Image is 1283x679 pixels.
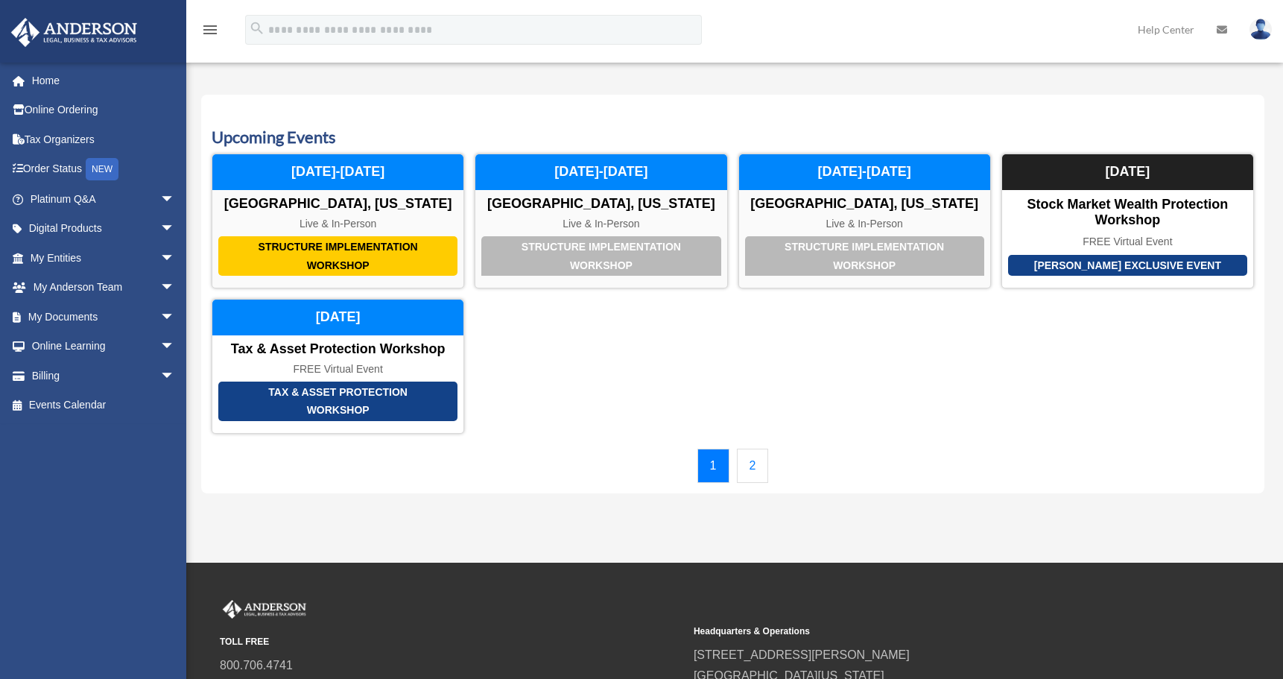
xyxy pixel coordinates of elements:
a: My Documentsarrow_drop_down [10,302,197,332]
img: Anderson Advisors Platinum Portal [7,18,142,47]
a: Structure Implementation Workshop [GEOGRAPHIC_DATA], [US_STATE] Live & In-Person [DATE]-[DATE] [738,154,991,288]
i: menu [201,21,219,39]
a: Events Calendar [10,391,190,420]
span: arrow_drop_down [160,273,190,303]
div: [DATE] [212,300,463,335]
div: Tax & Asset Protection Workshop [212,341,463,358]
a: Digital Productsarrow_drop_down [10,214,197,244]
a: 800.706.4741 [220,659,293,672]
a: Billingarrow_drop_down [10,361,197,391]
span: arrow_drop_down [160,184,190,215]
div: FREE Virtual Event [1002,236,1253,248]
div: [GEOGRAPHIC_DATA], [US_STATE] [739,196,990,212]
div: [DATE] [1002,154,1253,190]
a: My Anderson Teamarrow_drop_down [10,273,197,303]
span: arrow_drop_down [160,361,190,391]
a: My Entitiesarrow_drop_down [10,243,197,273]
a: Structure Implementation Workshop [GEOGRAPHIC_DATA], [US_STATE] Live & In-Person [DATE]-[DATE] [475,154,727,288]
img: User Pic [1249,19,1272,40]
div: [PERSON_NAME] Exclusive Event [1008,255,1247,277]
a: [STREET_ADDRESS][PERSON_NAME] [694,648,910,661]
a: Structure Implementation Workshop [GEOGRAPHIC_DATA], [US_STATE] Live & In-Person [DATE]-[DATE] [212,154,464,288]
h3: Upcoming Events [212,126,1254,149]
a: Tax Organizers [10,124,197,154]
span: arrow_drop_down [160,214,190,244]
div: NEW [86,158,118,180]
small: Headquarters & Operations [694,624,1157,639]
a: [PERSON_NAME] Exclusive Event Stock Market Wealth Protection Workshop FREE Virtual Event [DATE] [1001,154,1254,288]
a: Online Learningarrow_drop_down [10,332,197,361]
div: [DATE]-[DATE] [212,154,463,190]
i: search [249,20,265,37]
div: Stock Market Wealth Protection Workshop [1002,197,1253,229]
a: menu [201,26,219,39]
span: arrow_drop_down [160,332,190,362]
div: Live & In-Person [212,218,463,230]
a: Order StatusNEW [10,154,197,185]
div: Structure Implementation Workshop [745,236,984,276]
img: Anderson Advisors Platinum Portal [220,600,309,619]
div: Structure Implementation Workshop [481,236,720,276]
small: TOLL FREE [220,634,683,650]
div: Tax & Asset Protection Workshop [218,382,457,421]
a: Platinum Q&Aarrow_drop_down [10,184,197,214]
span: arrow_drop_down [160,302,190,332]
a: Home [10,66,197,95]
a: 2 [737,449,769,483]
a: 1 [697,449,729,483]
div: Structure Implementation Workshop [218,236,457,276]
div: Live & In-Person [739,218,990,230]
a: Online Ordering [10,95,197,125]
span: arrow_drop_down [160,243,190,274]
div: [DATE]-[DATE] [739,154,990,190]
div: FREE Virtual Event [212,363,463,376]
div: [DATE]-[DATE] [475,154,726,190]
div: [GEOGRAPHIC_DATA], [US_STATE] [475,196,726,212]
div: Live & In-Person [475,218,726,230]
div: [GEOGRAPHIC_DATA], [US_STATE] [212,196,463,212]
a: Tax & Asset Protection Workshop Tax & Asset Protection Workshop FREE Virtual Event [DATE] [212,299,464,434]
